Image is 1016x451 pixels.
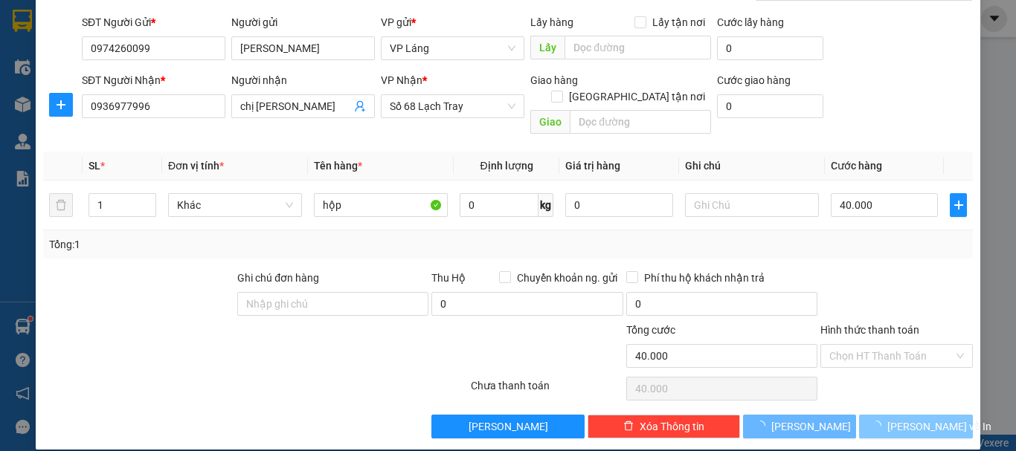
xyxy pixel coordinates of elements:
[717,74,791,86] label: Cước giao hàng
[530,36,565,59] span: Lấy
[49,193,73,217] button: delete
[231,14,375,30] div: Người gửi
[646,14,711,30] span: Lấy tận nơi
[231,72,375,88] div: Người nhận
[538,193,553,217] span: kg
[950,193,967,217] button: plus
[771,418,851,435] span: [PERSON_NAME]
[563,88,711,105] span: [GEOGRAPHIC_DATA] tận nơi
[530,74,578,86] span: Giao hàng
[530,16,573,28] span: Lấy hàng
[431,272,466,284] span: Thu Hộ
[570,110,711,134] input: Dọc đường
[565,193,672,217] input: 0
[640,418,704,435] span: Xóa Thông tin
[168,160,224,172] span: Đơn vị tính
[859,415,973,438] button: [PERSON_NAME] và In
[49,93,73,117] button: plus
[237,272,319,284] label: Ghi chú đơn hàng
[7,59,83,134] img: logo
[623,421,634,432] span: delete
[887,418,991,435] span: [PERSON_NAME] và In
[49,236,393,253] div: Tổng: 1
[820,324,919,336] label: Hình thức thanh toán
[717,94,823,118] input: Cước giao hàng
[381,14,524,30] div: VP gửi
[530,110,570,134] span: Giao
[177,194,293,216] span: Khác
[431,415,584,438] button: [PERSON_NAME]
[89,160,100,172] span: SL
[685,193,819,217] input: Ghi Chú
[390,95,515,117] span: Số 68 Lạch Tray
[92,12,204,60] strong: CHUYỂN PHÁT NHANH VIP ANH HUY
[743,415,857,438] button: [PERSON_NAME]
[565,160,620,172] span: Giá trị hàng
[717,16,784,28] label: Cước lấy hàng
[679,152,825,181] th: Ghi chú
[565,36,711,59] input: Dọc đường
[511,270,623,286] span: Chuyển khoản ng. gửi
[871,421,887,431] span: loading
[626,324,675,336] span: Tổng cước
[755,421,771,431] span: loading
[831,160,882,172] span: Cước hàng
[314,193,448,217] input: VD: Bàn, Ghế
[354,100,366,112] span: user-add
[469,418,548,435] span: [PERSON_NAME]
[588,415,740,438] button: deleteXóa Thông tin
[717,36,823,60] input: Cước lấy hàng
[237,292,428,316] input: Ghi chú đơn hàng
[951,199,966,211] span: plus
[50,99,72,111] span: plus
[381,74,422,86] span: VP Nhận
[390,37,515,59] span: VP Láng
[469,377,625,403] div: Chưa thanh toán
[314,160,362,172] span: Tên hàng
[82,14,225,30] div: SĐT Người Gửi
[82,72,225,88] div: SĐT Người Nhận
[480,160,533,172] span: Định lượng
[638,270,771,286] span: Phí thu hộ khách nhận trả
[84,64,213,117] span: Chuyển phát nhanh: [GEOGRAPHIC_DATA] - [GEOGRAPHIC_DATA]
